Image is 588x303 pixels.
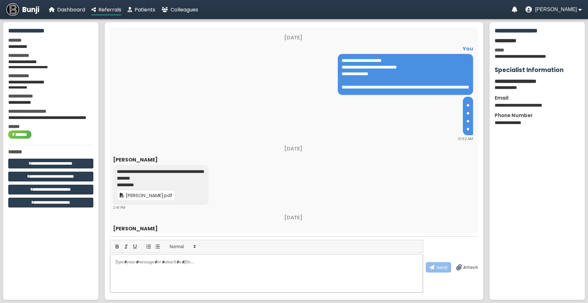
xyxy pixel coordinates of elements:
[113,145,473,153] div: [DATE]
[113,45,473,53] div: You
[170,6,198,13] span: Colleagues
[525,6,582,13] button: User menu
[426,262,451,273] button: Send
[113,243,122,250] button: bold
[144,243,153,250] button: list: ordered
[117,190,175,201] a: [PERSON_NAME].pdf
[463,265,478,270] span: Attach
[458,136,473,141] span: 10:52 AM
[436,265,447,270] span: Send
[22,4,39,15] span: Bunji
[456,264,478,271] label: Drag & drop files anywhere to attach
[162,6,198,14] a: Colleagues
[535,7,577,12] span: [PERSON_NAME]
[153,243,162,250] button: list: bullet
[113,205,125,210] span: 2:41 PM
[126,192,172,199] span: [PERSON_NAME].pdf
[98,6,121,13] span: Referrals
[6,3,39,16] a: Bunji
[49,6,85,14] a: Dashboard
[128,6,155,14] a: Patients
[113,34,473,42] div: [DATE]
[122,243,130,250] button: italic
[91,6,121,14] a: Referrals
[130,243,139,250] button: underline
[113,225,473,233] div: [PERSON_NAME]
[57,6,85,13] span: Dashboard
[113,156,473,164] div: [PERSON_NAME]
[6,3,19,16] img: Bunji Dental Referral Management
[512,6,518,13] a: Notifications
[495,112,580,119] div: Phone Number
[495,94,580,102] div: Email
[495,65,580,75] h3: Specialist Information
[135,6,155,13] span: Patients
[113,214,473,221] div: [DATE]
